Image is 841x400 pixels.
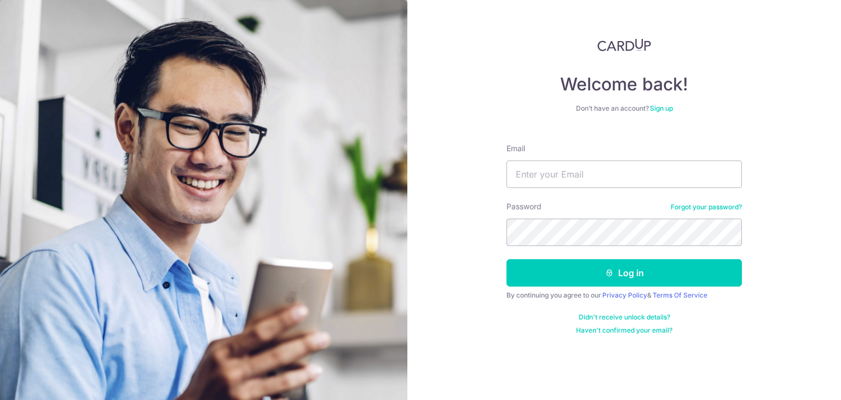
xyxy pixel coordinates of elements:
[506,291,742,300] div: By continuing you agree to our &
[506,104,742,113] div: Don’t have an account?
[576,326,672,335] a: Haven't confirmed your email?
[506,259,742,287] button: Log in
[506,143,525,154] label: Email
[602,291,647,299] a: Privacy Policy
[671,203,742,212] a: Forgot your password?
[579,313,670,322] a: Didn't receive unlock details?
[653,291,707,299] a: Terms Of Service
[650,104,673,112] a: Sign up
[506,201,542,212] label: Password
[506,73,742,95] h4: Welcome back!
[506,161,742,188] input: Enter your Email
[597,38,651,52] img: CardUp Logo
